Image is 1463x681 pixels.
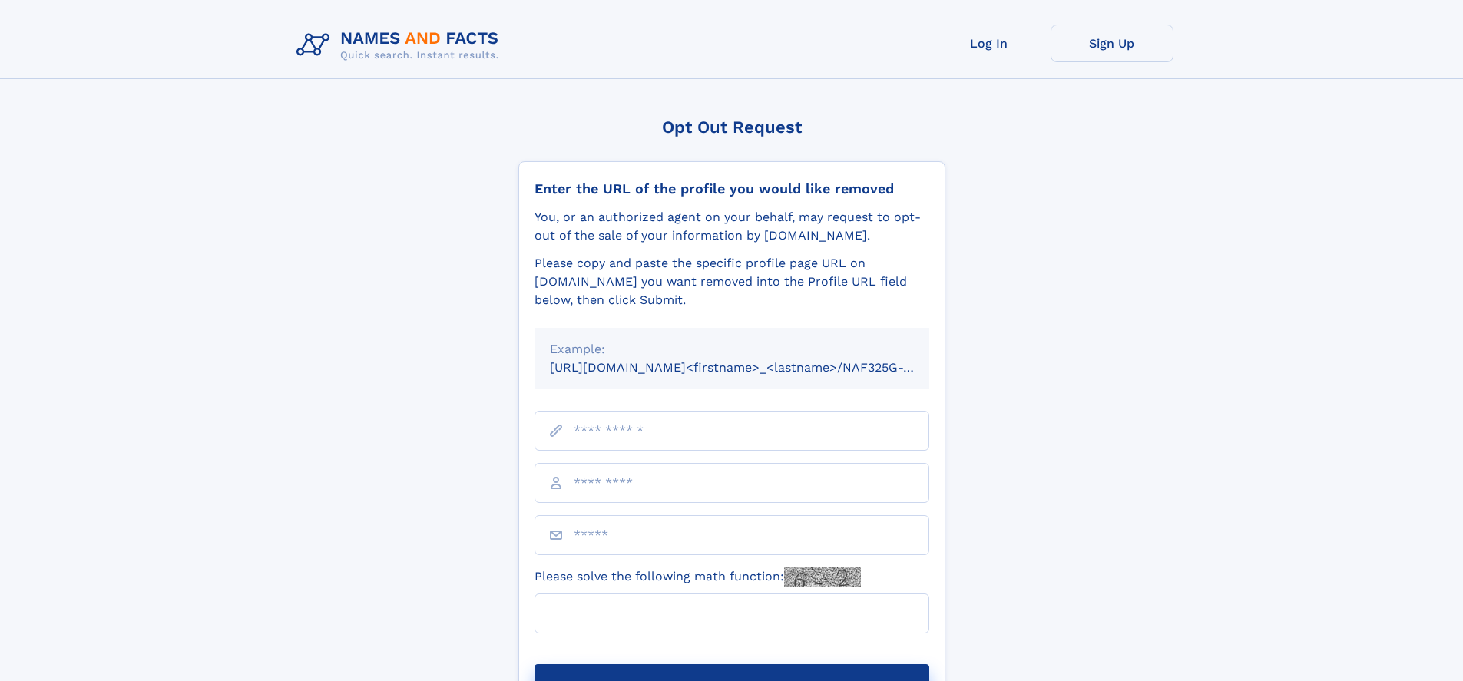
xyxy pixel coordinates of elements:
[550,340,914,359] div: Example:
[1051,25,1173,62] a: Sign Up
[535,254,929,309] div: Please copy and paste the specific profile page URL on [DOMAIN_NAME] you want removed into the Pr...
[535,180,929,197] div: Enter the URL of the profile you would like removed
[518,117,945,137] div: Opt Out Request
[535,567,861,587] label: Please solve the following math function:
[290,25,511,66] img: Logo Names and Facts
[550,360,958,375] small: [URL][DOMAIN_NAME]<firstname>_<lastname>/NAF325G-xxxxxxxx
[535,208,929,245] div: You, or an authorized agent on your behalf, may request to opt-out of the sale of your informatio...
[928,25,1051,62] a: Log In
